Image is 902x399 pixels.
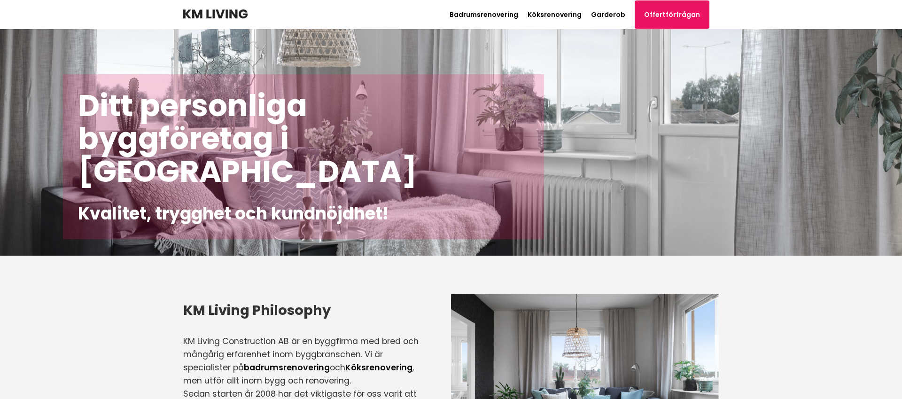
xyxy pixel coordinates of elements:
[635,0,709,29] a: Offertförfrågan
[528,10,582,19] a: Köksrenovering
[591,10,625,19] a: Garderob
[78,203,529,224] h2: Kvalitet, trygghet och kundnöjdhet!
[78,89,529,188] h1: Ditt personliga byggföretag i [GEOGRAPHIC_DATA]
[345,362,412,373] a: Köksrenovering
[183,9,248,19] img: KM Living
[183,301,428,320] h3: KM Living Philosophy
[450,10,518,19] a: Badrumsrenovering
[244,362,330,373] a: badrumsrenovering
[183,335,428,387] p: KM Living Construction AB är en byggfirma med bred och mångårig erfarenhet inom byggbranschen. Vi...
